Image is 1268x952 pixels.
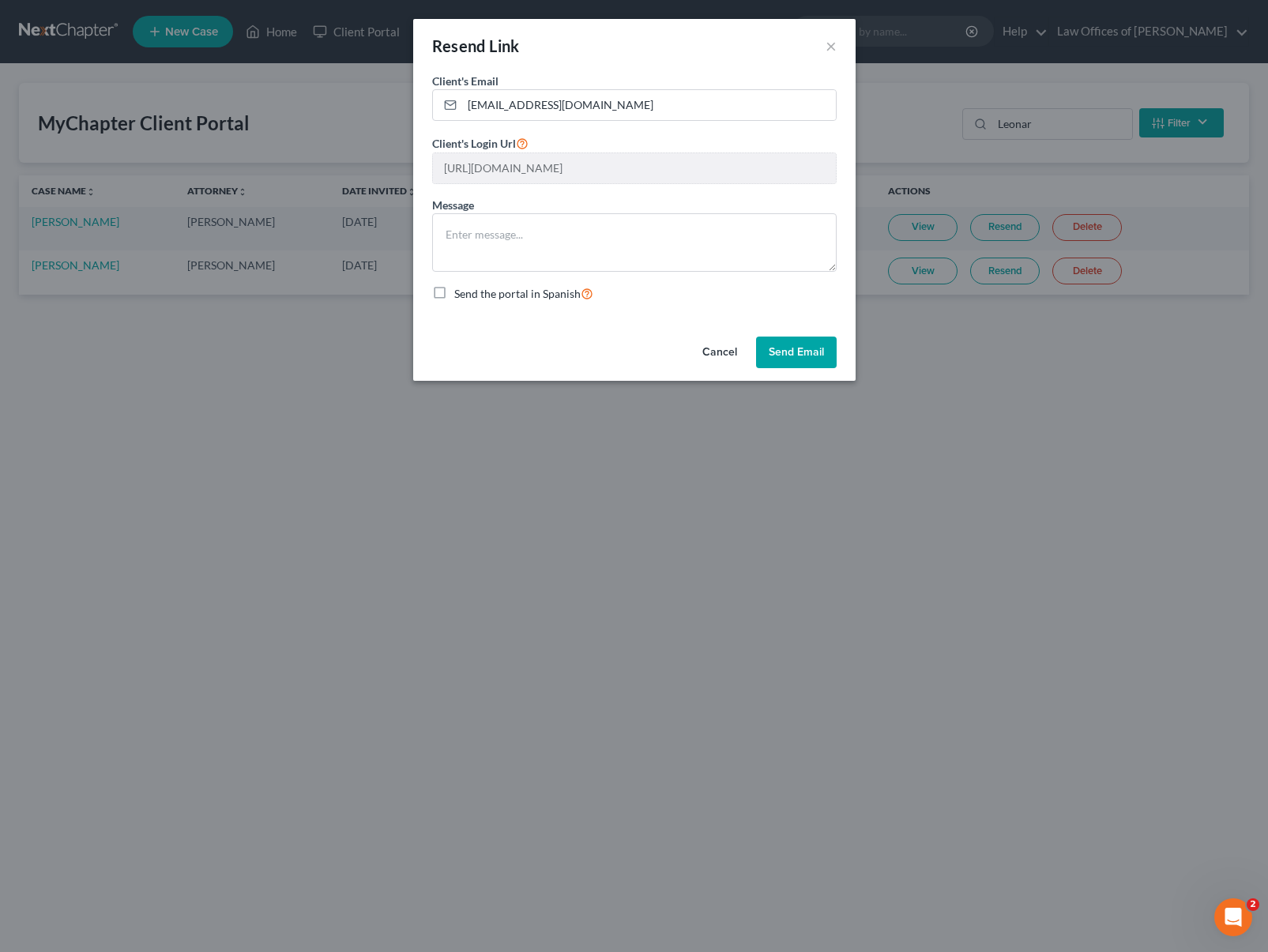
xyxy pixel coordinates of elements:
button: Cancel [690,337,750,368]
button: Send Email [756,337,837,368]
span: Client's Email [432,74,499,88]
input: Enter email... [462,90,836,120]
iframe: Intercom live chat [1214,898,1252,936]
input: -- [433,153,836,183]
button: × [826,36,837,55]
label: Message [432,197,474,213]
span: Send the portal in Spanish [454,287,581,300]
label: Client's Login Url [432,134,529,152]
div: Resend Link [432,35,520,57]
span: 2 [1247,898,1259,911]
